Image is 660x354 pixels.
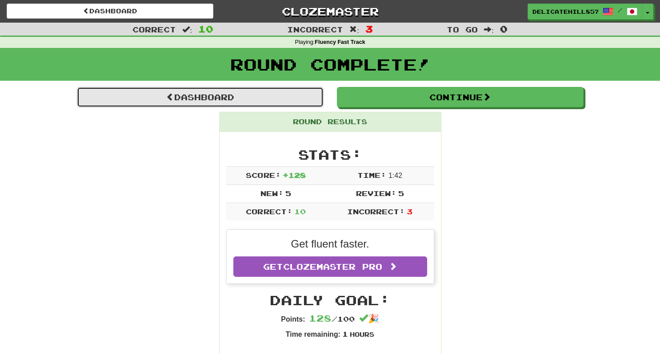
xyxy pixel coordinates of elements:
[182,26,192,33] span: :
[77,87,324,107] a: Dashboard
[528,4,642,20] a: DelicateHill8572 /
[347,207,405,216] span: Incorrect:
[532,8,598,16] span: DelicateHill8572
[309,313,332,323] span: 128
[342,330,348,338] span: 1
[315,39,365,45] strong: Fluency Fast Track
[309,315,355,323] span: / 100
[407,207,412,216] span: 3
[285,189,291,197] span: 5
[388,172,402,179] span: 1 : 42
[227,4,433,19] a: Clozemaster
[356,189,396,197] span: Review:
[233,236,427,252] p: Get fluent faster.
[500,24,508,34] span: 0
[283,171,306,179] span: + 128
[281,315,305,323] strong: Points:
[349,26,359,33] span: :
[233,256,427,277] a: GetClozemaster Pro
[283,262,382,271] span: Clozemaster Pro
[359,314,379,323] span: 🎉
[226,147,434,162] h2: Stats:
[294,207,306,216] span: 10
[198,24,213,34] span: 10
[246,171,280,179] span: Score:
[365,24,373,34] span: 3
[484,26,494,33] span: :
[132,25,176,34] span: Correct
[3,55,657,73] h1: Round Complete!
[7,4,213,19] a: Dashboard
[357,171,386,179] span: Time:
[226,293,434,307] h2: Daily Goal:
[286,330,340,338] strong: Time remaining:
[337,87,584,107] button: Continue
[287,25,343,34] span: Incorrect
[398,189,404,197] span: 5
[618,7,622,13] span: /
[220,112,441,132] div: Round Results
[246,207,292,216] span: Correct:
[350,330,374,338] small: Hours
[260,189,284,197] span: New:
[447,25,478,34] span: To go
